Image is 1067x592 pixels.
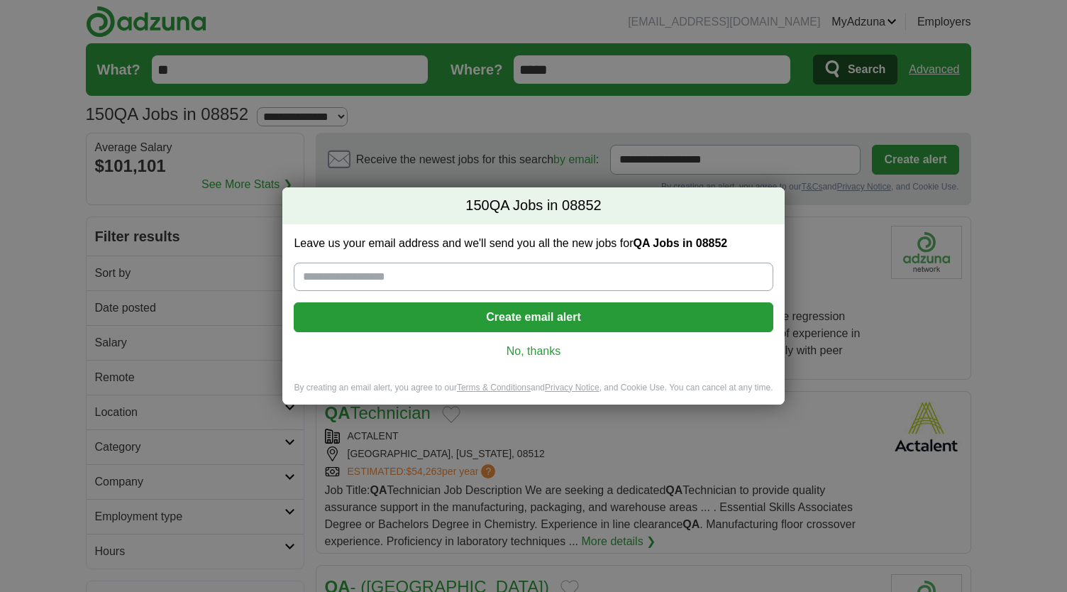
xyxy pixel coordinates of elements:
strong: QA Jobs in 08852 [633,237,727,249]
a: Privacy Notice [545,383,599,393]
div: By creating an email alert, you agree to our and , and Cookie Use. You can cancel at any time. [282,382,784,405]
span: 150 [465,196,489,216]
a: Terms & Conditions [457,383,531,393]
h2: QA Jobs in 08852 [282,187,784,224]
label: Leave us your email address and we'll send you all the new jobs for [294,236,773,251]
a: No, thanks [305,344,761,359]
button: Create email alert [294,302,773,332]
